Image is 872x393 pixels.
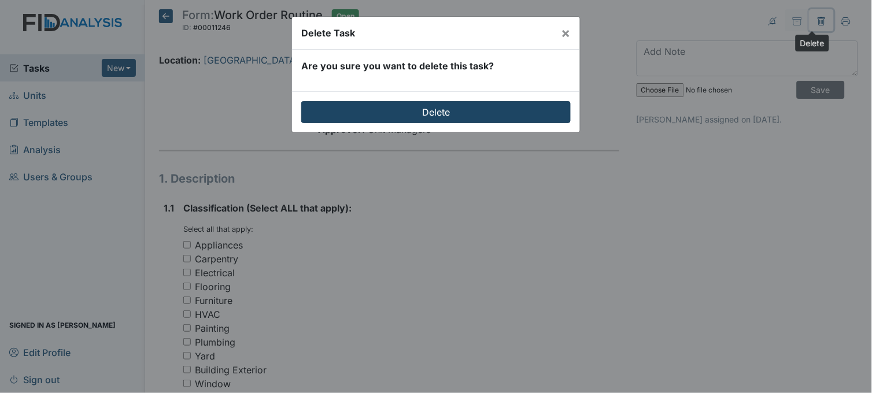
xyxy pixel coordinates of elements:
[561,24,571,41] span: ×
[301,26,355,40] div: Delete Task
[796,35,829,51] div: Delete
[552,17,580,49] button: Close
[301,101,571,123] input: Delete
[301,60,494,72] strong: Are you sure you want to delete this task?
